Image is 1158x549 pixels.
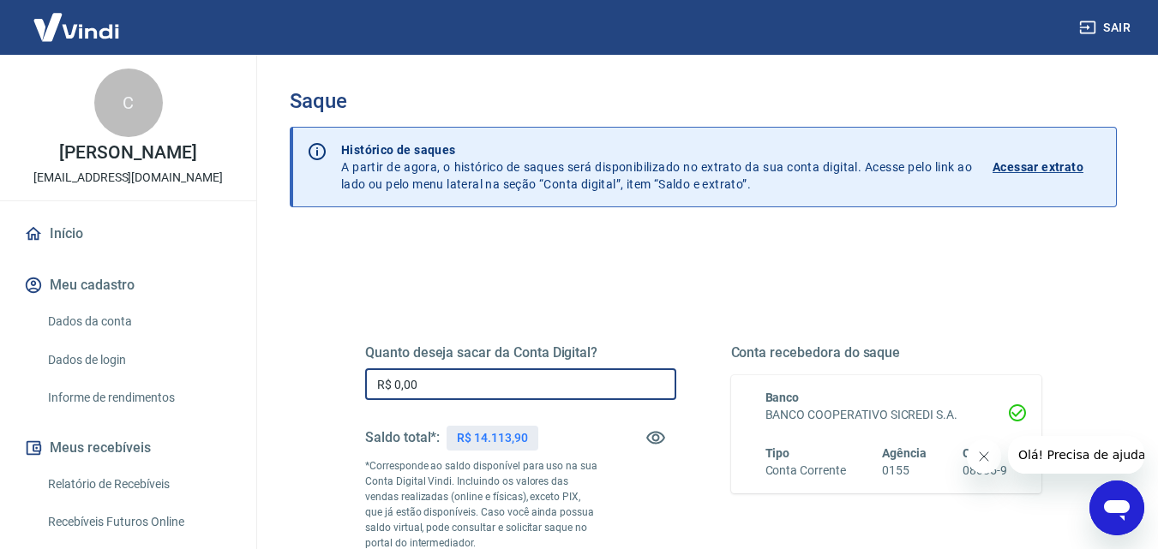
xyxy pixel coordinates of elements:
a: Dados de login [41,343,236,378]
h3: Saque [290,89,1117,113]
p: [EMAIL_ADDRESS][DOMAIN_NAME] [33,169,223,187]
p: [PERSON_NAME] [59,144,196,162]
a: Início [21,215,236,253]
iframe: Mensagem da empresa [1008,436,1144,474]
iframe: Botão para abrir a janela de mensagens [1089,480,1144,535]
button: Meus recebíveis [21,429,236,467]
h5: Quanto deseja sacar da Conta Digital? [365,344,676,361]
span: Olá! Precisa de ajuda? [10,12,144,26]
button: Meu cadastro [21,266,236,304]
h6: BANCO COOPERATIVO SICREDI S.A. [765,406,1008,424]
h6: Conta Corrente [765,462,846,480]
span: Conta [963,446,995,460]
span: Banco [765,391,800,404]
button: Sair [1076,12,1137,44]
span: Agência [882,446,927,460]
p: Acessar extrato [993,158,1083,176]
a: Dados da conta [41,304,236,339]
a: Relatório de Recebíveis [41,467,236,502]
iframe: Fechar mensagem [967,439,1001,474]
p: Histórico de saques [341,141,972,158]
p: A partir de agora, o histórico de saques será disponibilizado no extrato da sua conta digital. Ac... [341,141,972,193]
div: C [94,69,163,137]
a: Informe de rendimentos [41,380,236,415]
a: Acessar extrato [993,141,1102,193]
h5: Conta recebedora do saque [731,344,1042,361]
h6: 08035-9 [963,462,1007,480]
img: Vindi [21,1,132,53]
span: Tipo [765,446,790,460]
a: Recebíveis Futuros Online [41,504,236,540]
h6: 0155 [882,462,927,480]
h5: Saldo total*: [365,429,440,446]
p: R$ 14.113,90 [457,429,527,447]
